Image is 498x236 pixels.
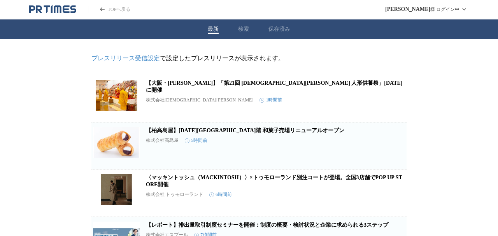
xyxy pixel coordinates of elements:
a: PR TIMESのトップページはこちら [88,6,130,13]
time: 1時間前 [260,97,282,103]
p: 株式会社 トゥモローランド [146,191,203,198]
time: 5時間前 [185,137,207,144]
img: 〈マッキントッシュ（MACKINTOSH）〉×トゥモローランド別注コートが登場。全国3店舗でPOP UP STORE開催 [93,174,140,205]
a: プレスリリース受信設定 [91,55,160,61]
a: PR TIMESのトップページはこちら [29,5,76,14]
p: で設定したプレスリリースが表示されます。 [91,54,407,63]
button: 保存済み [268,26,290,33]
p: 株式会社髙島屋 [146,137,179,144]
span: [PERSON_NAME] [385,6,430,12]
img: 【柏高島屋】２０２５年１０月２２日(水)柏高島屋 本館1階 和菓子売場リニューアルオープン [93,127,140,158]
a: 【柏高島屋】[DATE][GEOGRAPHIC_DATA]階 和菓子売場リニューアルオープン [146,128,344,133]
button: 検索 [238,26,249,33]
a: 【大阪・[PERSON_NAME]】「第21回 [DEMOGRAPHIC_DATA][PERSON_NAME] 人形供養祭」[DATE]に開催 [146,80,403,93]
button: 最新 [208,26,219,33]
img: 【大阪・八尾】「第21回 八光殿 人形供養祭」10月26日(日)に開催 [93,80,140,111]
time: 6時間前 [209,191,232,198]
a: 【レポート】排出量取引制度セミナーを開催：制度の概要・検討状況と企業に求められる3ステップ [146,222,388,228]
p: 株式会社[DEMOGRAPHIC_DATA][PERSON_NAME] [146,97,253,103]
a: 〈マッキントッシュ（MACKINTOSH）〉×トゥモローランド別注コートが登場。全国3店舗でPOP UP STORE開催 [146,175,402,187]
